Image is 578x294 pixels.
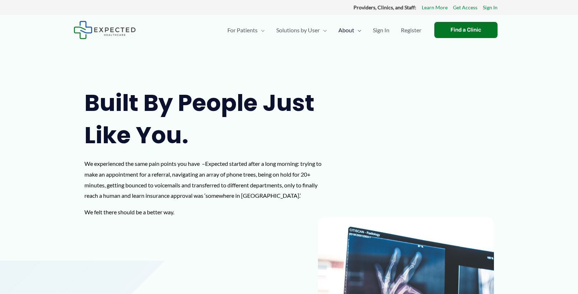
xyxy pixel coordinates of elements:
span: About [338,18,354,43]
p: We experienced the same pain points you have – [84,158,330,201]
span: Register [401,18,421,43]
img: Expected Healthcare Logo - side, dark font, small [74,21,136,39]
a: Sign In [483,3,498,12]
a: Register [395,18,427,43]
a: For PatientsMenu Toggle [222,18,270,43]
span: Solutions by User [276,18,320,43]
p: We felt there should be a better way. [84,207,330,218]
a: Learn More [422,3,448,12]
span: Sign In [373,18,389,43]
nav: Primary Site Navigation [222,18,427,43]
a: Get Access [453,3,477,12]
span: Menu Toggle [320,18,327,43]
a: Solutions by UserMenu Toggle [270,18,333,43]
a: Find a Clinic [434,22,498,38]
span: Menu Toggle [258,18,265,43]
span: For Patients [227,18,258,43]
a: Sign In [367,18,395,43]
h1: Built by people just like you. [84,87,330,151]
strong: Providers, Clinics, and Staff: [353,4,416,10]
a: AboutMenu Toggle [333,18,367,43]
span: Menu Toggle [354,18,361,43]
